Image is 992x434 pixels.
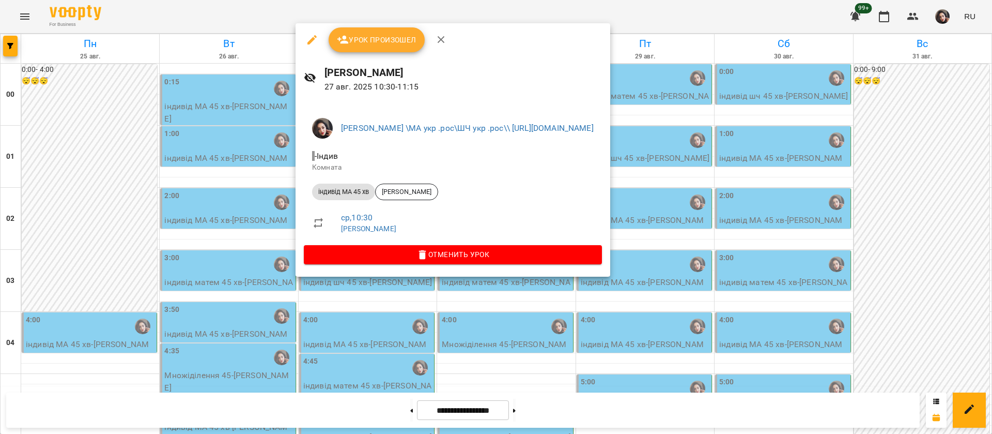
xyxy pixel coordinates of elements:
a: [PERSON_NAME] \МА укр .рос\ШЧ укр .рос\\ [URL][DOMAIN_NAME] [341,123,594,133]
span: [PERSON_NAME] [376,187,438,197]
a: [PERSON_NAME] [341,225,396,233]
button: Урок произошел [329,27,425,52]
span: Урок произошел [337,34,416,46]
p: Комната [312,162,594,173]
a: ср , 10:30 [341,213,373,222]
img: 415cf204168fa55e927162f296ff3726.jpg [312,118,333,139]
button: Отменить Урок [304,245,602,264]
p: 27 авг. 2025 10:30 - 11:15 [324,81,602,93]
h6: [PERSON_NAME] [324,65,602,81]
div: [PERSON_NAME] [375,184,438,200]
span: Отменить Урок [312,248,594,261]
span: індивід МА 45 хв [312,187,375,197]
span: - Індив [312,151,340,161]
